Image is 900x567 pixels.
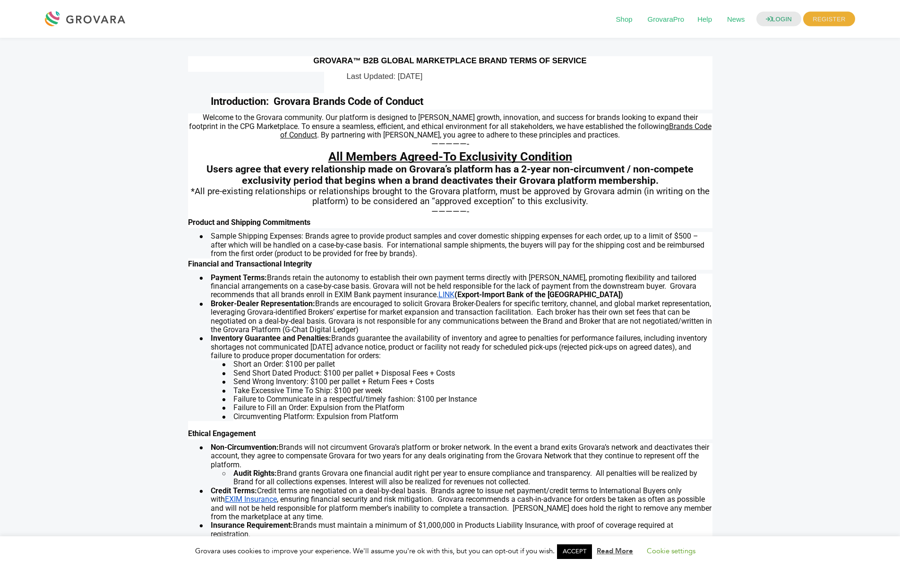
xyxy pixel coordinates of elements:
[211,299,315,308] span: Broker-Dealer Representation:
[211,521,673,538] span: Brands must maintain a minimum of $1,000,000 in Products Liability Insurance, with proof of cover...
[211,486,682,504] span: Credit terms are negotiated on a deal-by-deal basis. Brands agree to issue net payment/credit ter...
[609,11,639,27] span: Shop
[195,546,705,556] span: Grovara uses cookies to improve your experience. We'll assume you're ok with this, but you can op...
[347,72,423,81] span: Last Updated: [DATE]
[211,273,267,282] span: Payment Terms:
[211,486,257,495] span: Credit Terms:
[233,369,455,378] span: Send Short Dated Product: $100 per pallet + Disposal Fees + Costs
[438,290,454,299] a: LINK
[328,150,572,163] span: All Members Agreed-To Exclusivity Condition
[211,334,707,360] span: Brands guarantee the availability of inventory and agree to penalties for performance failures, i...
[720,16,752,23] a: News
[313,56,586,65] span: GROVARA™ B2B GLOBAL MARKETPLACE BRAND TERMS OF SERVICE
[641,16,691,23] a: GrovaraPro
[609,16,639,23] a: Shop
[233,377,434,386] span: Send Wrong Inventory: $100 per pallet + Return Fees + Costs
[803,12,855,26] span: REGISTER
[233,403,404,412] span: Failure to Fill an Order: Expulsion from the Platform
[191,186,710,206] span: *All pre-existing relationships or relationships brought to the Grovara platform, must be approve...
[597,546,633,556] a: Read More
[720,11,752,27] span: News
[211,334,331,343] span: Inventory Guarantee and Penalties:
[225,495,277,504] a: EXIM Insurance
[233,469,277,478] span: Audit Rights:
[188,429,256,438] span: Ethical Engagement
[431,206,469,217] span: —————-
[233,360,335,369] span: Short an Order: $100 per pallet
[691,11,719,27] span: Help
[211,443,709,469] span: Brands will not circumvent Grovara’s platform or broker network. In the event a brand exits Grova...
[211,273,696,300] span: Brands retain the autonomy to establish their own payment terms directly with [PERSON_NAME], prom...
[188,259,312,268] span: Financial and Transactional Integrity
[211,232,704,258] span: Sample Shipping Expenses: Brands agree to provide product samples and cover domestic shipping exp...
[317,130,620,139] span: . By partnering with [PERSON_NAME], you agree to adhere to these principles and practices.
[211,521,293,530] span: Insurance Requirement:
[233,469,697,486] span: Brand grants Grovara one financial audit right per year to ensure compliance and transparency. Al...
[431,139,469,149] span: —————-
[189,113,698,130] span: Welcome to the Grovara community. Our platform is designed to [PERSON_NAME] growth, innovation, a...
[647,546,695,556] a: Cookie settings
[188,218,310,227] span: Product and Shipping Commitments
[641,11,691,27] span: GrovaraPro
[211,495,711,521] span: , ensuring financial security and risk mitigation. Grovara recommends a cash-in-advance for order...
[211,299,712,334] span: Brands are encouraged to solicit Grovara Broker-Dealers for specific territory, channel, and glob...
[211,443,279,452] span: Non-Circumvention:
[557,544,592,559] a: ACCEPT
[211,95,423,107] span: Introduction: Grovara Brands Code of Conduct
[454,290,623,299] span: (Export-Import Bank of the [GEOGRAPHIC_DATA])
[233,395,477,404] span: Failure to Communicate in a respectful/timely fashion: $100 per Instance
[206,163,694,187] span: Users agree that every relationship made on Grovara’s platform has a 2-year non-circumvent / non-...
[233,412,398,421] span: Circumventing Platform: Expulsion from Platform
[280,122,711,139] span: Brands Code of Conduct
[233,386,382,395] span: Take Excessive Time To Ship: $100 per week
[691,16,719,23] a: Help
[756,12,802,26] a: LOGIN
